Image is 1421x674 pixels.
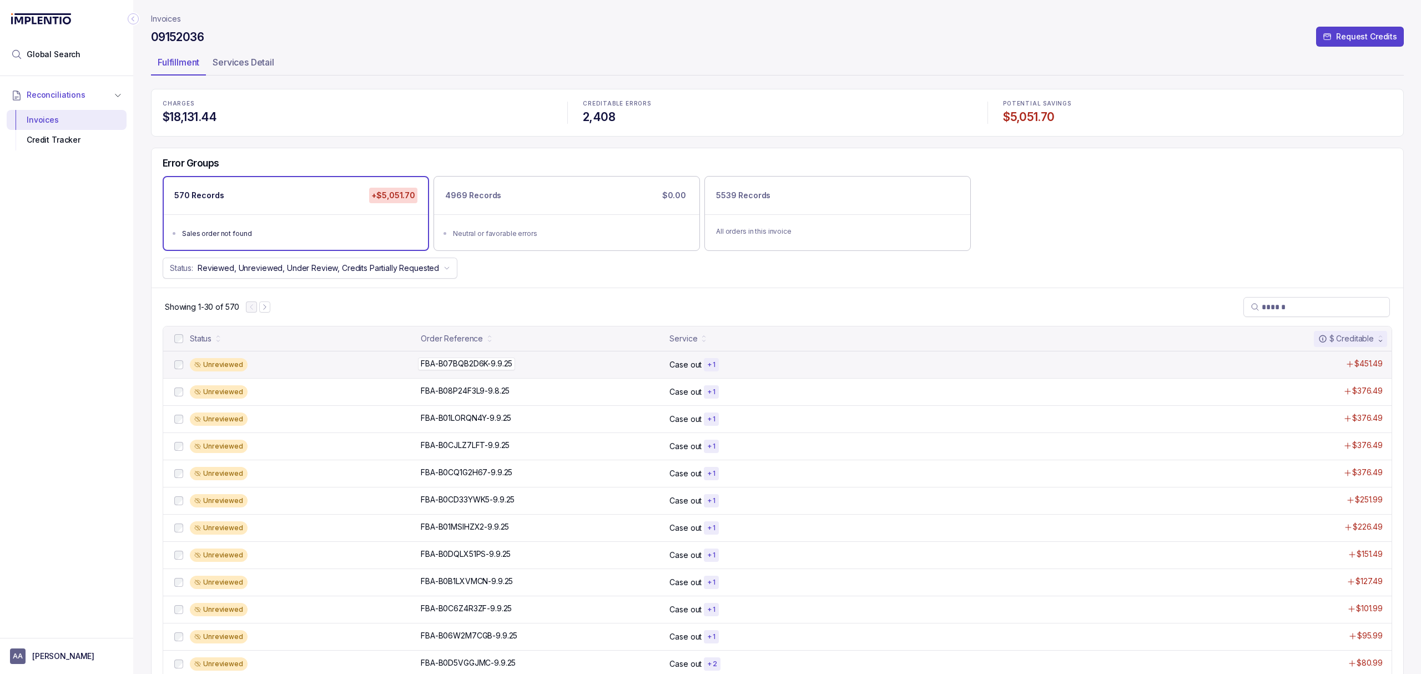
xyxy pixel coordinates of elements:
div: Remaining page entries [165,301,239,313]
li: Tab Fulfillment [151,53,206,76]
div: Order Reference [421,333,483,344]
div: Credit Tracker [16,130,118,150]
div: Reconciliations [7,108,127,153]
p: $151.49 [1357,549,1383,560]
p: + 1 [707,388,715,396]
div: Unreviewed [190,521,248,535]
p: Case out [669,359,702,370]
p: CHARGES [163,100,552,107]
p: FBA-B0CD33YWK5-9.9.25 [421,494,515,505]
button: Next Page [259,301,270,313]
p: Services Detail [213,56,274,69]
p: FBA-B0DQLX51PS-9.9.25 [421,549,511,560]
p: $0.00 [660,188,688,203]
p: +$5,051.70 [369,188,417,203]
input: checkbox-checkbox [174,469,183,478]
div: $ Creditable [1318,333,1374,344]
p: 4969 Records [445,190,501,201]
input: checkbox-checkbox [174,442,183,451]
p: FBA-B0C6Z4R3ZF-9.9.25 [421,603,512,614]
div: Unreviewed [190,385,248,399]
p: FBA-B01MSIHZX2-9.9.25 [421,521,509,532]
ul: Tab Group [151,53,1404,76]
div: Unreviewed [190,467,248,480]
p: FBA-B08P24F3L9-9.8.25 [421,385,510,396]
p: $95.99 [1357,630,1383,641]
p: FBA-B0D5VGGJMC-9.9.25 [421,657,516,668]
p: $226.49 [1353,521,1383,532]
h5: Error Groups [163,157,219,169]
p: FBA-B0CQ1G2H67-9.9.25 [421,467,512,478]
p: FBA-B0CJLZ7LFT-9.9.25 [421,440,510,451]
a: Invoices [151,13,181,24]
button: User initials[PERSON_NAME] [10,648,123,664]
p: Case out [669,604,702,615]
p: POTENTIAL SAVINGS [1003,100,1392,107]
li: Tab Services Detail [206,53,281,76]
div: Service [669,333,697,344]
p: Case out [669,577,702,588]
span: Global Search [27,49,80,60]
div: Neutral or favorable errors [453,228,687,239]
p: 5539 Records [716,190,770,201]
div: Status [190,333,211,344]
input: checkbox-checkbox [174,496,183,505]
p: Case out [669,550,702,561]
p: + 1 [707,632,715,641]
h4: $5,051.70 [1003,109,1392,125]
input: checkbox-checkbox [174,632,183,641]
p: + 1 [707,524,715,532]
p: Case out [669,631,702,642]
p: Case out [669,441,702,452]
p: + 1 [707,551,715,560]
p: $127.49 [1356,576,1383,587]
p: Status: [170,263,193,274]
p: Case out [669,386,702,398]
div: Unreviewed [190,576,248,589]
p: Request Credits [1336,31,1397,42]
div: Unreviewed [190,494,248,507]
input: checkbox-checkbox [174,360,183,369]
p: + 1 [707,415,715,424]
div: Invoices [16,110,118,130]
div: Collapse Icon [127,12,140,26]
span: User initials [10,648,26,664]
input: checkbox-checkbox [174,524,183,532]
h4: 2,408 [583,109,972,125]
p: $451.49 [1354,358,1383,369]
p: Case out [669,658,702,670]
p: Reviewed, Unreviewed, Under Review, Credits Partially Requested [198,263,439,274]
p: + 1 [707,442,715,451]
p: FBA-B0B1LXVMCN-9.9.25 [421,576,513,587]
input: checkbox-checkbox [174,578,183,587]
p: All orders in this invoice [716,226,959,237]
p: $376.49 [1352,440,1383,451]
p: CREDITABLE ERRORS [583,100,972,107]
button: Reconciliations [7,83,127,107]
div: Unreviewed [190,657,248,671]
p: $80.99 [1357,657,1383,668]
span: Reconciliations [27,89,85,100]
button: Request Credits [1316,27,1404,47]
div: Sales order not found [182,228,416,239]
div: Unreviewed [190,440,248,453]
div: Unreviewed [190,549,248,562]
p: Showing 1-30 of 570 [165,301,239,313]
div: Unreviewed [190,603,248,616]
p: $376.49 [1352,413,1383,424]
div: Unreviewed [190,413,248,426]
h4: $18,131.44 [163,109,552,125]
p: FBA-B06W2M7CGB-9.9.25 [421,630,517,641]
input: checkbox-checkbox [174,415,183,424]
p: 570 Records [174,190,224,201]
p: FBA-B01LORQN4Y-9.9.25 [421,413,511,424]
p: + 1 [707,496,715,505]
p: $101.99 [1356,603,1383,614]
input: checkbox-checkbox [174,551,183,560]
input: checkbox-checkbox [174,605,183,614]
p: + 1 [707,605,715,614]
input: checkbox-checkbox [174,660,183,668]
p: FBA-B07BQB2D6K-9.9.25 [418,358,515,370]
div: Unreviewed [190,358,248,371]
